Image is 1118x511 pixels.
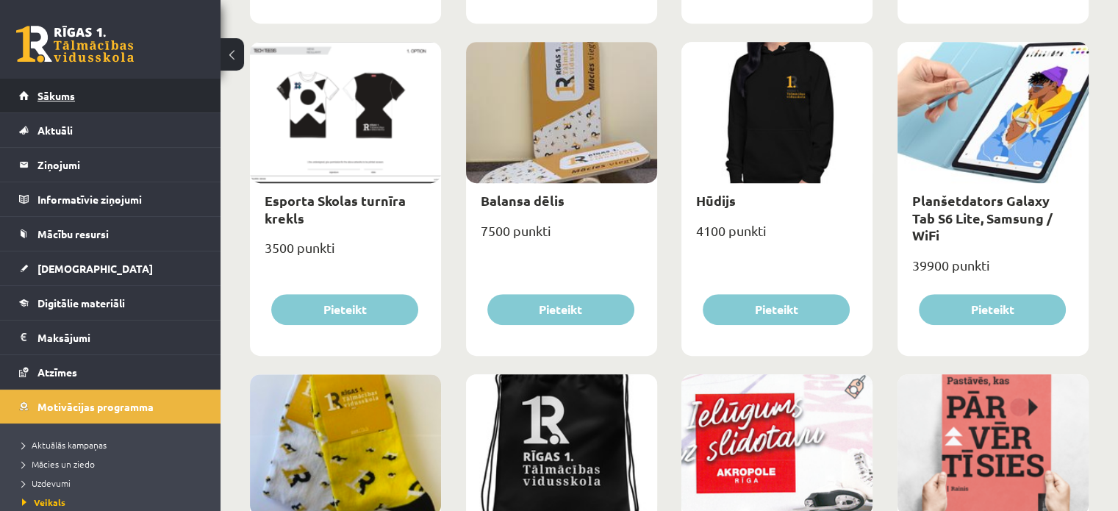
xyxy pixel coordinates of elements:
[22,476,206,490] a: Uzdevumi
[487,294,634,325] button: Pieteikt
[37,227,109,240] span: Mācību resursi
[897,253,1089,290] div: 39900 punkti
[22,496,206,509] a: Veikals
[37,321,202,354] legend: Maksājumi
[19,355,202,389] a: Atzīmes
[912,192,1053,243] a: Planšetdators Galaxy Tab S6 Lite, Samsung / WiFi
[19,217,202,251] a: Mācību resursi
[466,218,657,255] div: 7500 punkti
[919,294,1066,325] button: Pieteikt
[703,294,850,325] button: Pieteikt
[19,113,202,147] a: Aktuāli
[839,374,872,399] img: Populāra prece
[22,438,206,451] a: Aktuālās kampaņas
[19,321,202,354] a: Maksājumi
[19,182,202,216] a: Informatīvie ziņojumi
[19,286,202,320] a: Digitālie materiāli
[19,79,202,112] a: Sākums
[696,192,736,209] a: Hūdijs
[481,192,565,209] a: Balansa dēlis
[37,296,125,310] span: Digitālie materiāli
[19,251,202,285] a: [DEMOGRAPHIC_DATA]
[681,218,872,255] div: 4100 punkti
[37,124,73,137] span: Aktuāli
[271,294,418,325] button: Pieteikt
[22,458,95,470] span: Mācies un ziedo
[250,235,441,272] div: 3500 punkti
[16,26,134,62] a: Rīgas 1. Tālmācības vidusskola
[19,390,202,424] a: Motivācijas programma
[37,148,202,182] legend: Ziņojumi
[22,457,206,471] a: Mācies un ziedo
[22,439,107,451] span: Aktuālās kampaņas
[37,262,153,275] span: [DEMOGRAPHIC_DATA]
[37,365,77,379] span: Atzīmes
[265,192,406,226] a: Esporta Skolas turnīra krekls
[37,182,202,216] legend: Informatīvie ziņojumi
[19,148,202,182] a: Ziņojumi
[37,400,154,413] span: Motivācijas programma
[22,477,71,489] span: Uzdevumi
[37,89,75,102] span: Sākums
[22,496,65,508] span: Veikals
